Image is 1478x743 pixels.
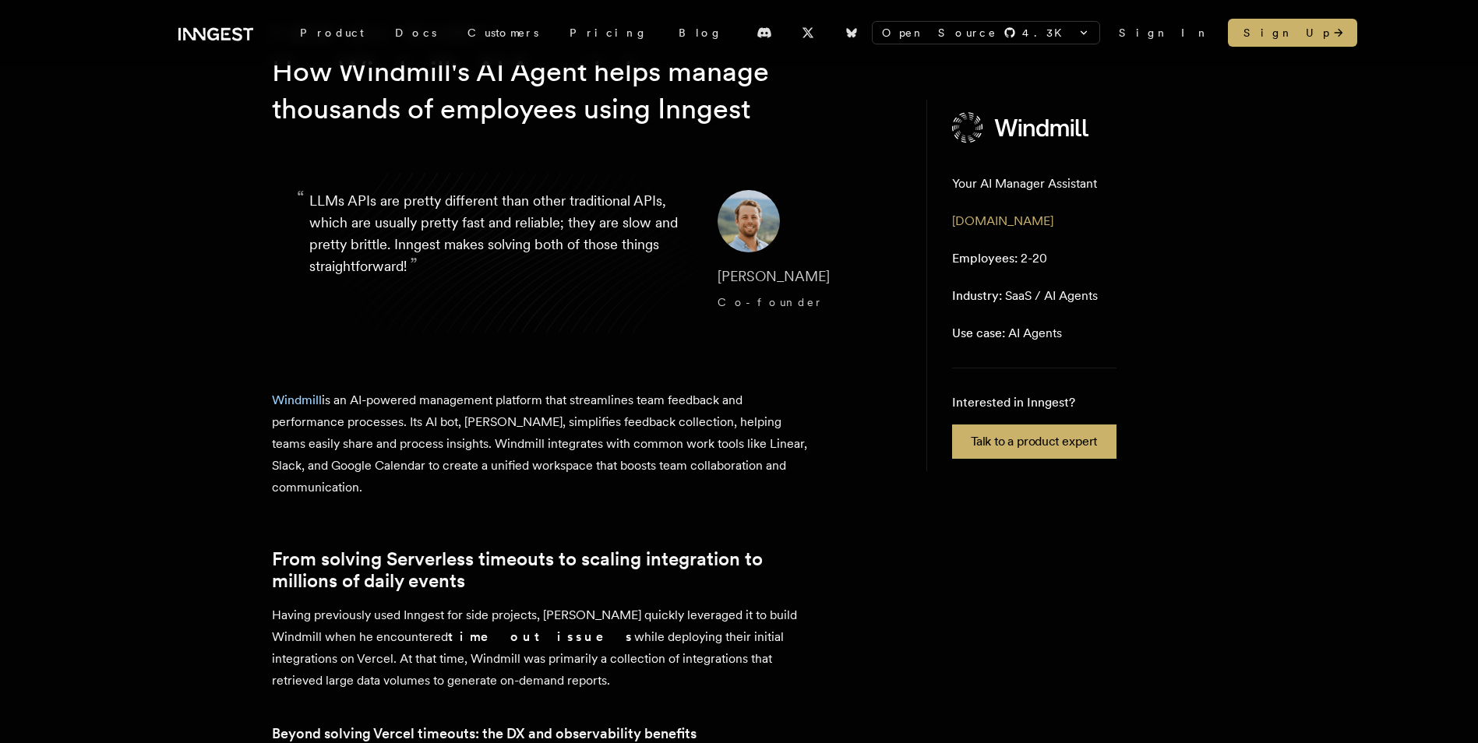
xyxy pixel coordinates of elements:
[718,190,780,252] img: Image of Max Shaw
[952,424,1116,459] a: Talk to a product expert
[718,268,830,284] span: [PERSON_NAME]
[272,393,322,407] a: Windmill
[448,629,634,644] strong: timeout issues
[272,389,817,498] p: is an AI-powered management platform that streamlines team feedback and performance processes. It...
[882,25,997,40] span: Open Source
[718,296,823,308] span: Co-founder
[410,253,418,276] span: ”
[379,19,452,47] a: Docs
[747,20,781,45] a: Discord
[1228,19,1357,47] a: Sign Up
[952,112,1091,143] img: Windmill's logo
[297,193,305,202] span: “
[952,288,1002,303] span: Industry:
[952,393,1116,412] p: Interested in Inngest?
[952,287,1098,305] p: SaaS / AI Agents
[663,19,738,47] a: Blog
[952,324,1062,343] p: AI Agents
[272,548,817,592] a: From solving Serverless timeouts to scaling integration to millions of daily events
[272,53,870,128] h1: How Windmill's AI Agent helps manage thousands of employees using Inngest
[309,190,693,315] p: LLMs APIs are pretty different than other traditional APIs, which are usually pretty fast and rel...
[554,19,663,47] a: Pricing
[834,20,869,45] a: Bluesky
[952,326,1005,340] span: Use case:
[284,19,379,47] div: Product
[952,249,1047,268] p: 2-20
[1119,25,1209,40] a: Sign In
[1022,25,1071,40] span: 4.3 K
[952,251,1018,266] span: Employees:
[952,174,1097,193] p: Your AI Manager Assistant
[791,20,825,45] a: X
[452,19,554,47] a: Customers
[272,604,817,692] p: Having previously used Inngest for side projects, [PERSON_NAME] quickly leveraged it to build Win...
[952,213,1053,228] a: [DOMAIN_NAME]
